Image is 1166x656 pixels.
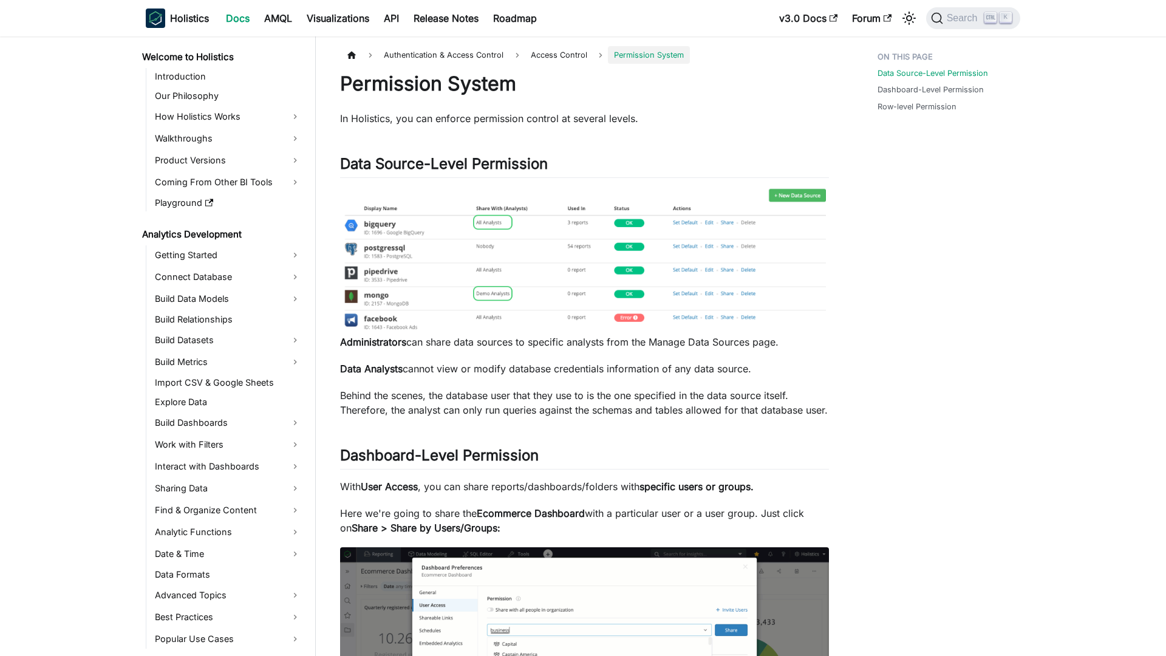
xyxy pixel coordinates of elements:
[257,9,299,28] a: AMQL
[352,522,500,534] strong: Share > Share by Users/Groups:
[170,11,209,26] b: Holistics
[151,374,305,391] a: Import CSV & Google Sheets
[1000,12,1012,23] kbd: K
[151,501,305,520] a: Find & Organize Content
[151,151,305,170] a: Product Versions
[151,311,305,328] a: Build Relationships
[151,586,305,605] a: Advanced Topics
[340,363,403,375] strong: Data Analysts
[531,50,587,60] span: Access Control
[151,194,305,211] a: Playground
[878,101,956,112] a: Row-level Permission
[151,87,305,104] a: Our Philosophy
[943,13,985,24] span: Search
[608,46,690,64] span: Permission System
[151,267,305,287] a: Connect Database
[845,9,899,28] a: Forum
[146,9,209,28] a: HolisticsHolistics
[340,46,829,64] nav: Breadcrumbs
[486,9,544,28] a: Roadmap
[340,336,406,348] strong: Administrators
[406,9,486,28] a: Release Notes
[340,479,829,494] p: With , you can share reports/dashboards/folders with
[151,289,305,309] a: Build Data Models
[340,446,829,470] h2: Dashboard-Level Permission
[151,607,305,627] a: Best Practices
[151,435,305,454] a: Work with Filters
[146,9,165,28] img: Holistics
[151,129,305,148] a: Walkthroughs
[340,335,829,349] p: can share data sources to specific analysts from the Manage Data Sources page.
[477,507,585,519] strong: Ecommerce Dashboard
[340,361,829,376] p: cannot view or modify database credentials information of any data source.
[639,480,754,493] strong: specific users or groups.
[138,226,305,243] a: Analytics Development
[299,9,377,28] a: Visualizations
[151,522,305,542] a: Analytic Functions
[878,67,988,79] a: Data Source-Level Permission
[151,544,305,564] a: Date & Time
[219,9,257,28] a: Docs
[926,7,1020,29] button: Search (Ctrl+K)
[340,72,829,96] h1: Permission System
[151,107,305,126] a: How Holistics Works
[340,388,829,417] p: Behind the scenes, the database user that they use to is the one specified in the data source its...
[361,480,418,493] strong: User Access
[151,566,305,583] a: Data Formats
[151,629,305,649] a: Popular Use Cases
[138,49,305,66] a: Welcome to Holistics
[878,84,984,95] a: Dashboard-Level Permission
[340,506,829,535] p: Here we're going to share the with a particular user or a user group. Just click on
[151,479,305,498] a: Sharing Data
[378,46,510,64] span: Authentication & Access Control
[340,155,829,178] h2: Data Source-Level Permission
[151,245,305,265] a: Getting Started
[899,9,919,28] button: Switch between dark and light mode (currently light mode)
[340,111,829,126] p: In Holistics, you can enforce permission control at several levels.
[151,352,305,372] a: Build Metrics
[151,173,305,192] a: Coming From Other BI Tools
[151,330,305,350] a: Build Datasets
[772,9,845,28] a: v3.0 Docs
[151,413,305,432] a: Build Dashboards
[340,46,363,64] a: Home page
[134,36,316,656] nav: Docs sidebar
[525,46,593,64] a: Access Control
[151,68,305,85] a: Introduction
[377,9,406,28] a: API
[151,457,305,476] a: Interact with Dashboards
[151,394,305,411] a: Explore Data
